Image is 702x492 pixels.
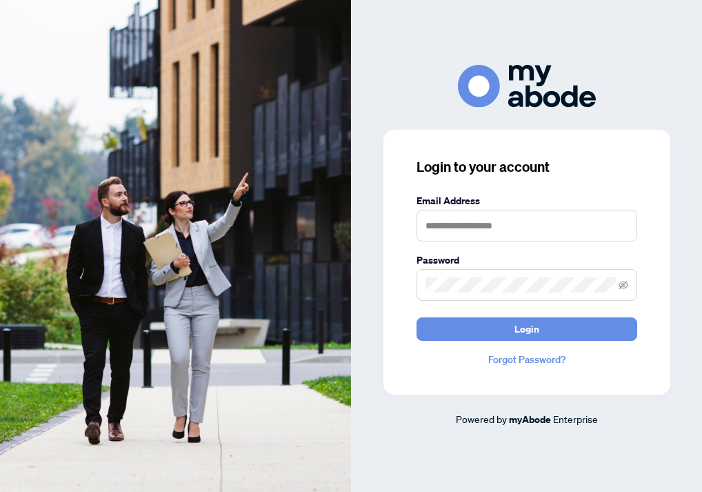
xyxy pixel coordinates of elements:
[417,157,637,177] h3: Login to your account
[456,413,507,425] span: Powered by
[553,413,598,425] span: Enterprise
[509,412,551,427] a: myAbode
[514,318,539,340] span: Login
[619,280,628,290] span: eye-invisible
[458,65,596,107] img: ma-logo
[417,253,637,268] label: Password
[417,352,637,367] a: Forgot Password?
[417,193,637,208] label: Email Address
[417,317,637,341] button: Login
